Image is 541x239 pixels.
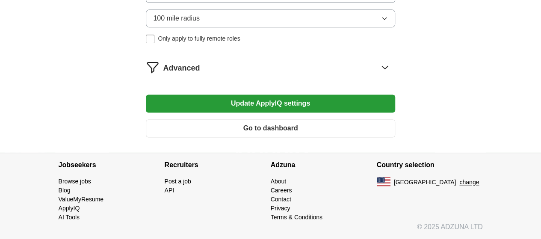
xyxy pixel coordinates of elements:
[377,177,390,187] img: US flag
[146,35,154,43] input: Only apply to fully remote roles
[271,178,287,185] a: About
[271,187,292,194] a: Careers
[59,187,71,194] a: Blog
[165,178,191,185] a: Post a job
[59,214,80,221] a: AI Tools
[158,34,240,43] span: Only apply to fully remote roles
[59,196,104,203] a: ValueMyResume
[52,222,490,239] div: © 2025 ADZUNA LTD
[165,187,174,194] a: API
[146,9,395,27] button: 100 mile radius
[271,214,322,221] a: Terms & Conditions
[377,153,483,177] h4: Country selection
[459,178,479,187] button: change
[59,205,80,212] a: ApplyIQ
[271,205,290,212] a: Privacy
[271,196,291,203] a: Contact
[59,178,91,185] a: Browse jobs
[394,178,456,187] span: [GEOGRAPHIC_DATA]
[146,60,160,74] img: filter
[146,119,395,137] button: Go to dashboard
[163,62,200,74] span: Advanced
[153,13,200,24] span: 100 mile radius
[146,94,395,112] button: Update ApplyIQ settings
